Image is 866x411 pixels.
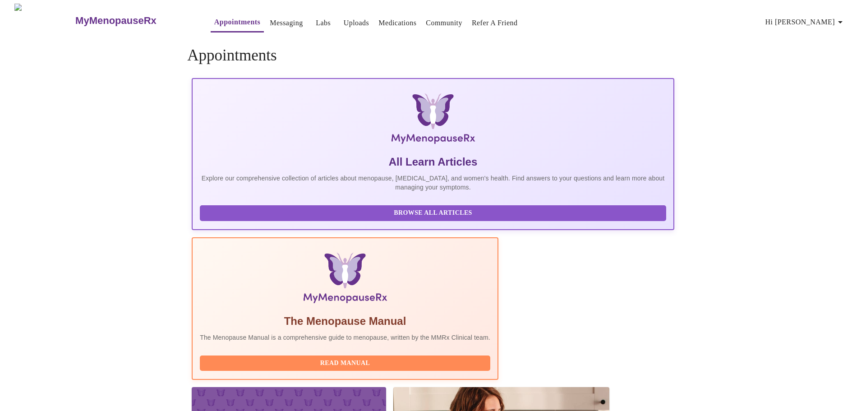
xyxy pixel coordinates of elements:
[340,14,373,32] button: Uploads
[246,253,444,307] img: Menopause Manual
[200,333,490,342] p: The Menopause Manual is a comprehensive guide to menopause, written by the MMRx Clinical team.
[468,14,521,32] button: Refer a Friend
[214,16,260,28] a: Appointments
[187,46,679,65] h4: Appointments
[472,17,518,29] a: Refer a Friend
[74,5,193,37] a: MyMenopauseRx
[209,358,481,369] span: Read Manual
[272,93,594,148] img: MyMenopauseRx Logo
[200,359,493,366] a: Read Manual
[762,13,849,31] button: Hi [PERSON_NAME]
[211,13,264,32] button: Appointments
[309,14,338,32] button: Labs
[375,14,420,32] button: Medications
[200,208,668,216] a: Browse All Articles
[426,17,462,29] a: Community
[316,17,331,29] a: Labs
[422,14,466,32] button: Community
[200,356,490,371] button: Read Manual
[14,4,74,37] img: MyMenopauseRx Logo
[75,15,157,27] h3: MyMenopauseRx
[344,17,369,29] a: Uploads
[270,17,303,29] a: Messaging
[200,314,490,328] h5: The Menopause Manual
[765,16,846,28] span: Hi [PERSON_NAME]
[200,155,666,169] h5: All Learn Articles
[266,14,306,32] button: Messaging
[200,205,666,221] button: Browse All Articles
[378,17,416,29] a: Medications
[200,174,666,192] p: Explore our comprehensive collection of articles about menopause, [MEDICAL_DATA], and women's hea...
[209,208,657,219] span: Browse All Articles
